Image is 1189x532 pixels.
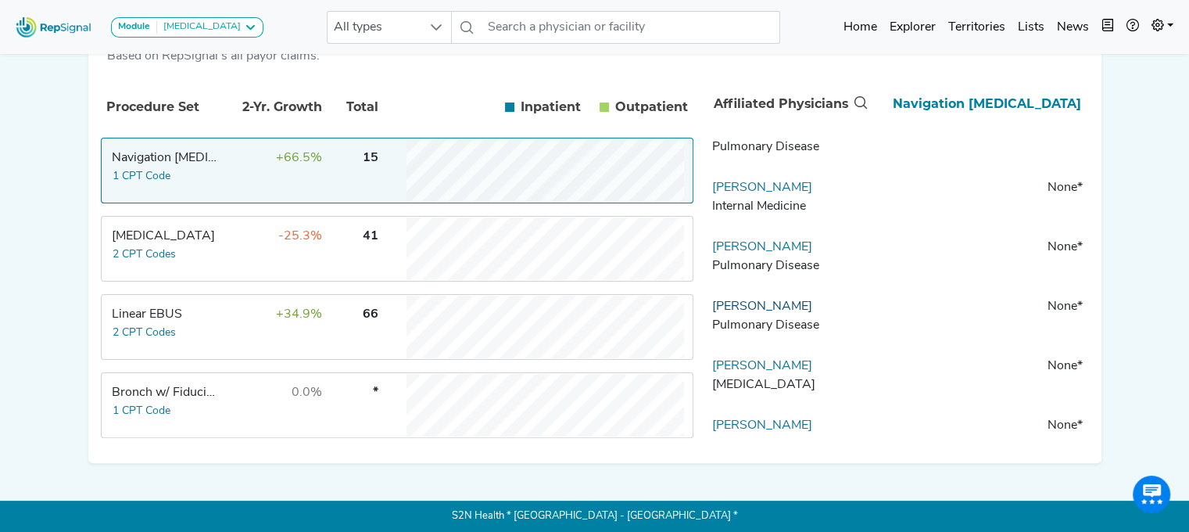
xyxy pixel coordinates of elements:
a: [PERSON_NAME] [712,241,812,253]
span: Inpatient [521,98,581,117]
div: Internal Medicine [712,197,864,216]
span: None [1047,419,1076,432]
span: None [1047,182,1076,194]
button: 2 CPT Codes [112,246,177,264]
button: Intel Book [1095,12,1120,43]
div: Internal Medicine [712,435,864,454]
button: 2 CPT Codes [112,324,177,342]
a: [PERSON_NAME] [712,300,812,313]
span: None [1047,300,1076,313]
div: General Surgery [712,376,864,394]
span: None [1047,241,1076,253]
div: Bronch w/ Fiducial Markers [112,383,219,402]
div: Based on RepSignal's all payor claims. [107,47,367,66]
div: Linear EBUS [112,305,219,324]
a: [PERSON_NAME] [712,182,812,194]
a: [PERSON_NAME] [712,419,812,432]
div: [MEDICAL_DATA] [157,21,241,34]
span: +66.5% [276,152,322,164]
span: 15 [363,152,378,164]
span: All types [328,12,421,43]
a: [PERSON_NAME] [712,360,812,372]
span: 0.0% [292,386,322,399]
p: S2N Health * [GEOGRAPHIC_DATA] - [GEOGRAPHIC_DATA] * [88,501,1101,532]
span: Outpatient [615,98,688,117]
a: Explorer [883,12,942,43]
a: Home [837,12,883,43]
span: -25.3% [278,230,322,243]
span: 66 [363,308,378,321]
strong: Module [118,22,150,31]
div: Navigation Bronchoscopy [112,149,219,167]
div: Pulmonary Disease [712,138,864,156]
button: 1 CPT Code [112,402,171,420]
th: Procedure Set [104,81,221,134]
span: None [1047,360,1076,372]
span: +34.9% [276,308,322,321]
input: Search a physician or facility [482,11,780,44]
div: Pulmonary Disease [712,257,864,275]
th: 2-Yr. Growth [223,81,324,134]
button: Module[MEDICAL_DATA] [111,17,263,38]
th: Navigation Bronchoscopy [871,78,1088,130]
div: Transbronchial Biopsy [112,227,219,246]
a: Lists [1012,12,1051,43]
a: News [1051,12,1095,43]
button: 1 CPT Code [112,167,171,185]
th: Affiliated Physicians [707,78,871,130]
th: Total [326,81,381,134]
span: 41 [363,230,378,243]
div: Pulmonary Disease [712,316,864,335]
a: Territories [942,12,1012,43]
